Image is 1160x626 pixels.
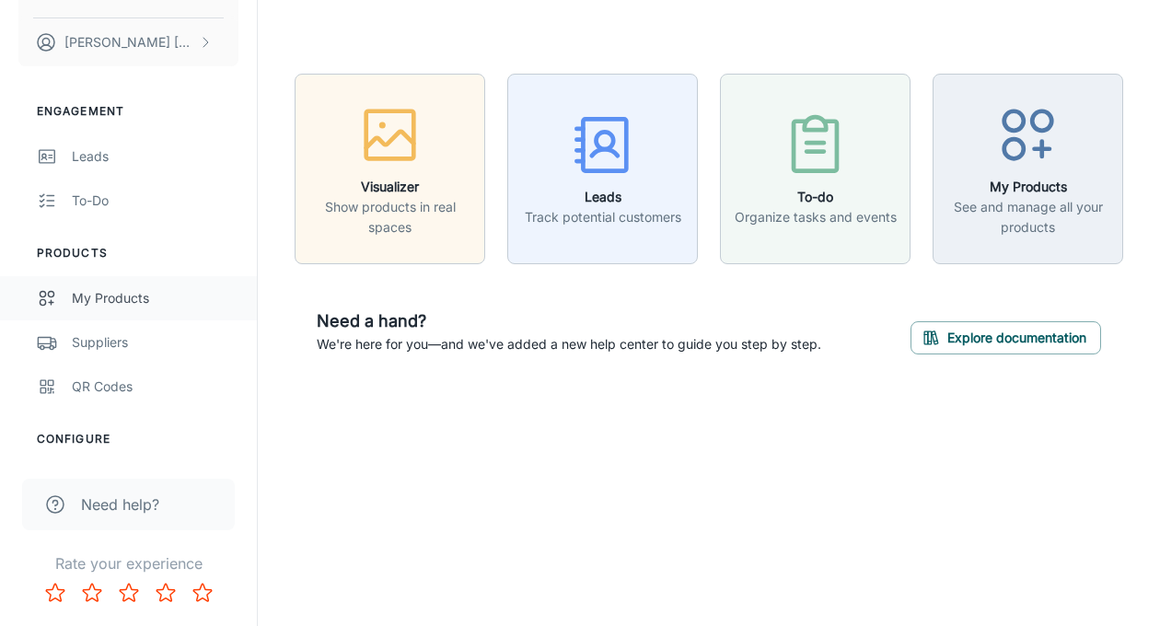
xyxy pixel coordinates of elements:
h6: My Products [945,177,1111,197]
div: QR Codes [72,377,238,397]
div: Leads [72,146,238,167]
a: LeadsTrack potential customers [507,158,698,177]
h6: Visualizer [307,177,473,197]
a: To-doOrganize tasks and events [720,158,911,177]
button: My ProductsSee and manage all your products [933,74,1123,264]
p: Track potential customers [525,207,681,227]
p: Show products in real spaces [307,197,473,238]
h6: Need a hand? [317,308,821,334]
a: My ProductsSee and manage all your products [933,158,1123,177]
p: We're here for you—and we've added a new help center to guide you step by step. [317,334,821,354]
p: See and manage all your products [945,197,1111,238]
div: My Products [72,288,238,308]
p: [PERSON_NAME] [PERSON_NAME] [64,32,194,52]
h6: Leads [525,187,681,207]
button: To-doOrganize tasks and events [720,74,911,264]
h6: To-do [735,187,897,207]
button: VisualizerShow products in real spaces [295,74,485,264]
div: Suppliers [72,332,238,353]
div: To-do [72,191,238,211]
button: Explore documentation [911,321,1101,354]
button: LeadsTrack potential customers [507,74,698,264]
a: Explore documentation [911,327,1101,345]
p: Organize tasks and events [735,207,897,227]
button: [PERSON_NAME] [PERSON_NAME] [18,18,238,66]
